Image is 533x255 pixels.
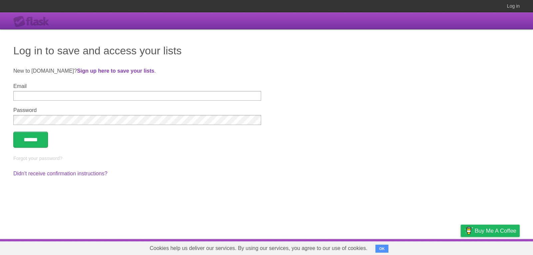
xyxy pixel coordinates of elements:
a: Suggest a feature [478,241,520,253]
h1: Log in to save and access your lists [13,43,520,59]
p: New to [DOMAIN_NAME]? . [13,67,520,75]
span: Cookies help us deliver our services. By using our services, you agree to our use of cookies. [143,242,374,255]
a: Didn't receive confirmation instructions? [13,171,107,176]
a: Terms [429,241,444,253]
a: About [372,241,386,253]
label: Password [13,107,261,113]
span: Buy me a coffee [475,225,516,237]
a: Developers [394,241,421,253]
a: Privacy [452,241,469,253]
a: Buy me a coffee [461,225,520,237]
img: Buy me a coffee [464,225,473,236]
label: Email [13,83,261,89]
a: Sign up here to save your lists [77,68,154,74]
div: Flask [13,16,53,28]
a: Forgot your password? [13,156,62,161]
button: OK [375,245,388,253]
